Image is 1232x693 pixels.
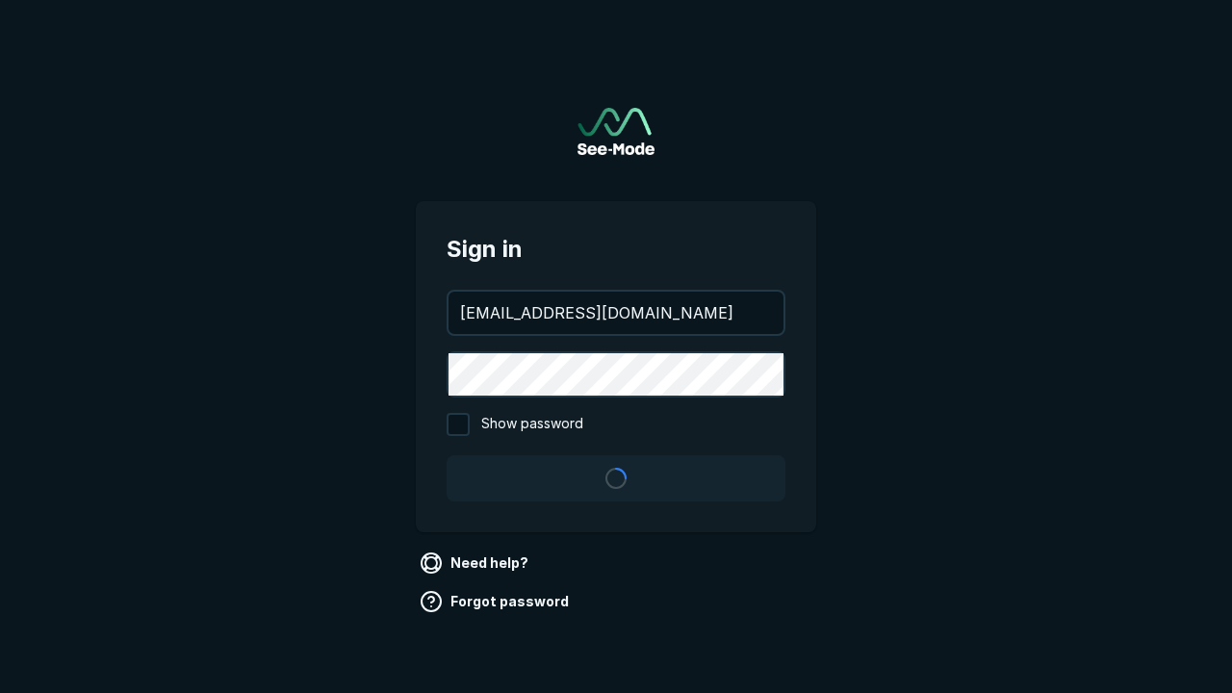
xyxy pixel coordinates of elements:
a: Go to sign in [577,108,654,155]
input: your@email.com [449,292,783,334]
a: Need help? [416,548,536,578]
img: See-Mode Logo [577,108,654,155]
span: Show password [481,413,583,436]
span: Sign in [447,232,785,267]
a: Forgot password [416,586,577,617]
